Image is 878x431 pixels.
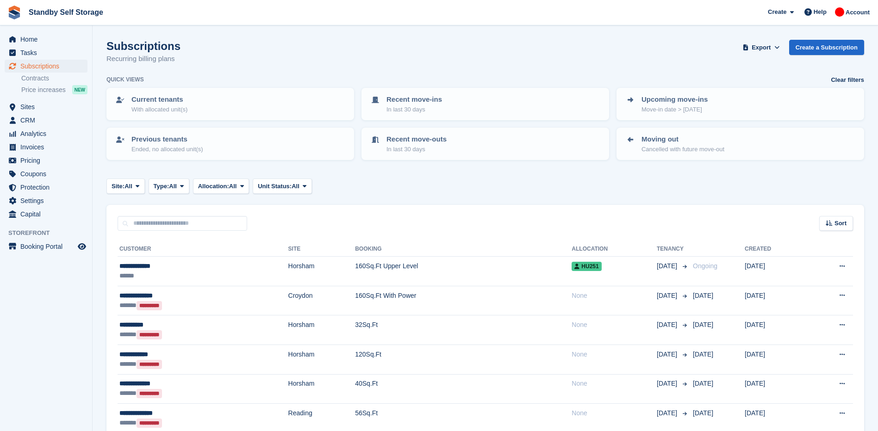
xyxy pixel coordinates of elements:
[5,167,87,180] a: menu
[20,100,76,113] span: Sites
[693,380,713,387] span: [DATE]
[5,208,87,221] a: menu
[693,262,717,270] span: Ongoing
[768,7,786,17] span: Create
[125,182,132,191] span: All
[386,145,447,154] p: In last 30 days
[107,129,353,159] a: Previous tenants Ended, no allocated unit(s)
[355,345,572,374] td: 120Sq.Ft
[5,181,87,194] a: menu
[641,105,708,114] p: Move-in date > [DATE]
[693,321,713,328] span: [DATE]
[657,291,679,301] span: [DATE]
[355,242,572,257] th: Booking
[741,40,782,55] button: Export
[106,179,145,194] button: Site: All
[745,315,807,345] td: [DATE]
[846,8,870,17] span: Account
[288,374,355,404] td: Horsham
[20,33,76,46] span: Home
[362,129,608,159] a: Recent move-outs In last 30 days
[288,286,355,315] td: Croydon
[835,7,844,17] img: Aaron Winter
[572,242,657,257] th: Allocation
[617,89,863,119] a: Upcoming move-ins Move-in date > [DATE]
[25,5,107,20] a: Standby Self Storage
[20,60,76,73] span: Subscriptions
[258,182,292,191] span: Unit Status:
[617,129,863,159] a: Moving out Cancelled with future move-out
[288,345,355,374] td: Horsham
[20,194,76,207] span: Settings
[745,242,807,257] th: Created
[149,179,189,194] button: Type: All
[386,134,447,145] p: Recent move-outs
[693,351,713,358] span: [DATE]
[154,182,169,191] span: Type:
[657,320,679,330] span: [DATE]
[131,105,187,114] p: With allocated unit(s)
[745,374,807,404] td: [DATE]
[106,40,181,52] h1: Subscriptions
[572,320,657,330] div: None
[5,60,87,73] a: menu
[118,242,288,257] th: Customer
[20,240,76,253] span: Booking Portal
[657,242,689,257] th: Tenancy
[193,179,249,194] button: Allocation: All
[288,242,355,257] th: Site
[7,6,21,19] img: stora-icon-8386f47178a22dfd0bd8f6a31ec36ba5ce8667c1dd55bd0f319d3a0aa187defe.svg
[21,74,87,83] a: Contracts
[657,261,679,271] span: [DATE]
[20,46,76,59] span: Tasks
[572,350,657,359] div: None
[5,240,87,253] a: menu
[5,141,87,154] a: menu
[21,85,87,95] a: Price increases NEW
[20,114,76,127] span: CRM
[814,7,827,17] span: Help
[8,228,92,238] span: Storefront
[641,134,724,145] p: Moving out
[5,127,87,140] a: menu
[831,75,864,85] a: Clear filters
[20,181,76,194] span: Protection
[76,241,87,252] a: Preview store
[657,379,679,388] span: [DATE]
[106,54,181,64] p: Recurring billing plans
[169,182,177,191] span: All
[106,75,144,84] h6: Quick views
[641,94,708,105] p: Upcoming move-ins
[572,379,657,388] div: None
[229,182,237,191] span: All
[5,100,87,113] a: menu
[21,86,66,94] span: Price increases
[745,257,807,286] td: [DATE]
[386,94,442,105] p: Recent move-ins
[112,182,125,191] span: Site:
[572,408,657,418] div: None
[5,114,87,127] a: menu
[693,292,713,299] span: [DATE]
[131,94,187,105] p: Current tenants
[641,145,724,154] p: Cancelled with future move-out
[20,208,76,221] span: Capital
[752,43,771,52] span: Export
[355,257,572,286] td: 160Sq.Ft Upper Level
[288,315,355,345] td: Horsham
[572,291,657,301] div: None
[20,141,76,154] span: Invoices
[5,33,87,46] a: menu
[745,345,807,374] td: [DATE]
[657,408,679,418] span: [DATE]
[386,105,442,114] p: In last 30 days
[834,219,847,228] span: Sort
[288,257,355,286] td: Horsham
[355,315,572,345] td: 32Sq.Ft
[572,262,601,271] span: HU251
[5,46,87,59] a: menu
[362,89,608,119] a: Recent move-ins In last 30 days
[657,350,679,359] span: [DATE]
[292,182,299,191] span: All
[355,286,572,315] td: 160Sq.Ft With Power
